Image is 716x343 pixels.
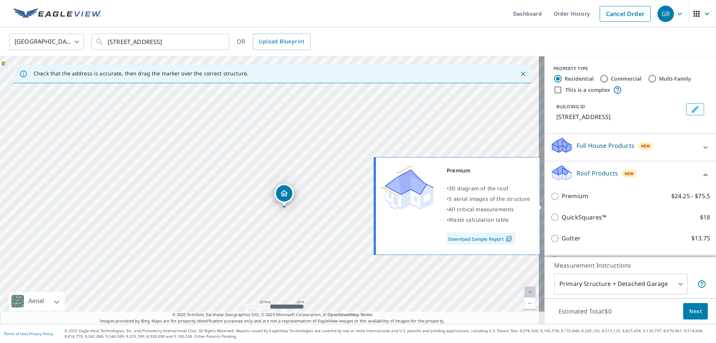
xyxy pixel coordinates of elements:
button: Close [518,69,528,79]
a: Privacy Policy [29,331,53,336]
p: Premium [562,191,588,201]
div: • [447,183,530,194]
span: 3D diagram of the roof [449,185,508,192]
p: Bid Perfect™ [562,255,598,264]
img: Premium [381,165,434,210]
label: Residential [565,75,594,82]
label: Multi-Family [659,75,691,82]
img: Pdf Icon [504,236,514,242]
div: [GEOGRAPHIC_DATA] [9,31,84,52]
a: Current Level 20, Zoom In Disabled [524,287,536,298]
div: Roof ProductsNew [550,164,710,185]
p: $13.75 [691,234,710,243]
span: New [641,143,650,149]
span: © 2025 TomTom, Earthstar Geographics SIO, © 2025 Microsoft Corporation, © [172,312,373,318]
p: $18 [700,213,710,222]
p: QuickSquares™ [562,213,606,222]
a: Terms of Use [4,331,27,336]
div: GR [657,6,674,22]
span: 5 aerial images of the structure [449,195,530,202]
p: Roof Products [577,169,618,178]
div: Dropped pin, building 1, Residential property, 30W071 Elmwood Ct Warrenville, IL 60555 [274,184,294,207]
p: Full House Products [577,141,634,150]
div: Aerial [9,292,65,311]
button: Next [683,303,708,320]
span: Next [689,307,702,316]
a: Download Sample Report [447,233,515,244]
span: All critical measurements [449,206,514,213]
p: Estimated Total: $0 [553,303,618,319]
p: [STREET_ADDRESS] [556,112,683,121]
div: Primary Structure + Detached Garage [554,274,688,294]
p: | [4,331,53,336]
div: • [447,194,530,204]
p: BUILDING ID [556,103,585,110]
div: Premium [447,165,530,176]
p: © 2025 Eagle View Technologies, Inc. and Pictometry International Corp. All Rights Reserved. Repo... [65,328,712,339]
img: EV Logo [13,8,101,19]
a: OpenStreetMap [327,312,359,317]
div: OR [237,34,311,50]
a: Cancel Order [600,6,651,22]
input: Search by address or latitude-longitude [108,31,214,52]
label: Commercial [611,75,642,82]
span: New [625,171,634,177]
a: Upload Blueprint [253,34,310,50]
div: Aerial [26,292,46,311]
a: Current Level 20, Zoom Out [524,298,536,309]
p: $24.25 - $75.5 [671,191,710,201]
span: Your report will include the primary structure and a detached garage if one exists. [697,280,706,289]
a: Terms [360,312,373,317]
span: Waste calculation table [449,216,509,223]
div: Full House ProductsNew [550,137,710,158]
p: Check that the address is accurate, then drag the marker over the correct structure. [34,70,248,77]
p: $18 [700,255,710,264]
button: Edit building 1 [686,103,704,115]
span: Upload Blueprint [259,37,304,46]
div: PROPERTY TYPE [553,65,707,72]
label: This is a complex [565,86,610,94]
p: Measurement Instructions [554,261,706,270]
p: Gutter [562,234,581,243]
div: • [447,215,530,225]
div: • [447,204,530,215]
